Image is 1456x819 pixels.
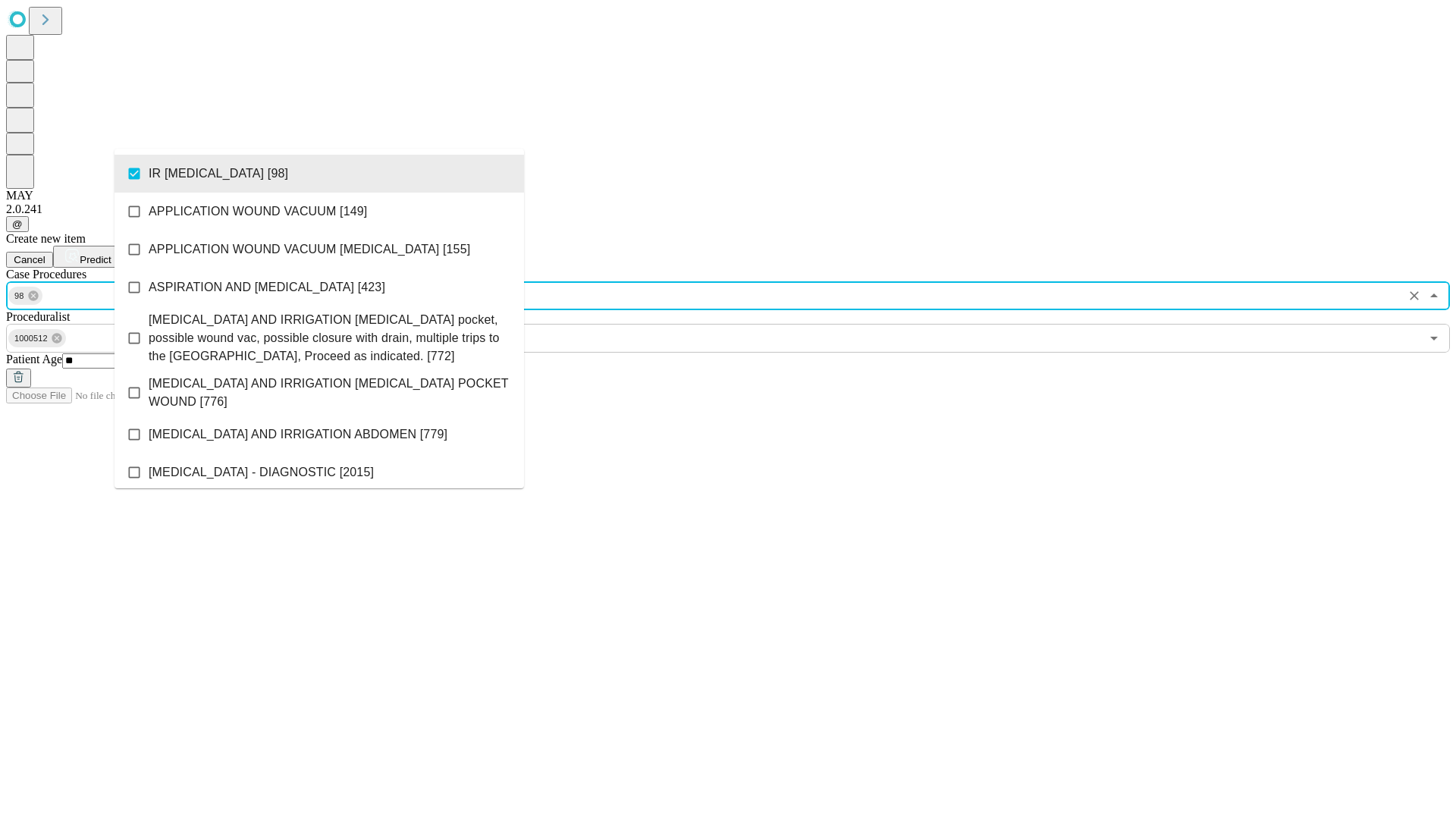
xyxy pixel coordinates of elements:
[53,246,123,268] button: Predict
[149,463,374,482] span: [MEDICAL_DATA] - DIAGNOSTIC [2015]
[80,254,111,265] span: Predict
[1404,285,1425,306] button: Clear
[6,202,1450,216] div: 2.0.241
[1423,285,1445,306] button: Close
[8,287,30,305] span: 98
[149,425,447,444] span: [MEDICAL_DATA] AND IRRIGATION ABDOMEN [779]
[149,202,367,221] span: APPLICATION WOUND VACUUM [149]
[12,218,23,230] span: @
[6,252,53,268] button: Cancel
[149,278,385,297] span: ASPIRATION AND [MEDICAL_DATA] [423]
[6,232,86,245] span: Create new item
[6,189,1450,202] div: MAY
[8,330,54,347] span: 1000512
[8,287,42,305] div: 98
[6,353,62,366] span: Patient Age
[149,311,512,366] span: [MEDICAL_DATA] AND IRRIGATION [MEDICAL_DATA] pocket, possible wound vac, possible closure with dr...
[1423,328,1445,349] button: Open
[14,254,45,265] span: Cancel
[6,268,86,281] span: Scheduled Procedure
[6,310,70,323] span: Proceduralist
[149,165,288,183] span: IR [MEDICAL_DATA] [98]
[6,216,29,232] button: @
[149,240,470,259] span: APPLICATION WOUND VACUUM [MEDICAL_DATA] [155]
[8,329,66,347] div: 1000512
[149,375,512,411] span: [MEDICAL_DATA] AND IRRIGATION [MEDICAL_DATA] POCKET WOUND [776]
